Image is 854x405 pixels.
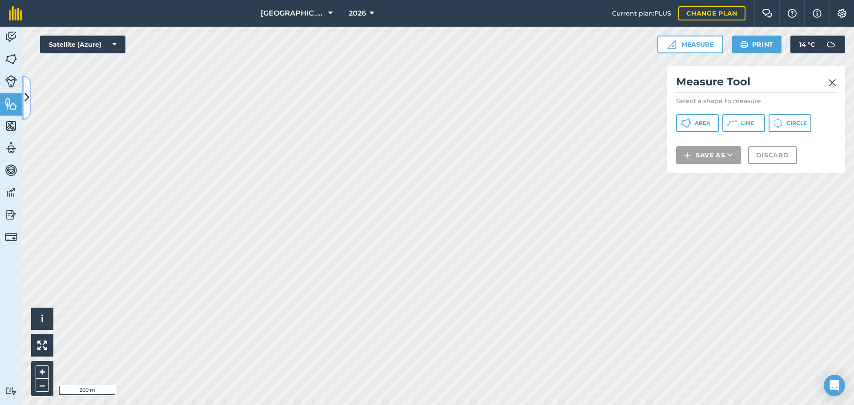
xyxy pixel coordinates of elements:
[5,141,17,155] img: svg+xml;base64,PD94bWwgdmVyc2lvbj0iMS4wIiBlbmNvZGluZz0idXRmLTgiPz4KPCEtLSBHZW5lcmF0b3I6IEFkb2JlIE...
[657,36,723,53] button: Measure
[31,308,53,330] button: i
[349,8,366,19] span: 2026
[5,119,17,132] img: svg+xml;base64,PHN2ZyB4bWxucz0iaHR0cDovL3d3dy53My5vcmcvMjAwMC9zdmciIHdpZHRoPSI1NiIgaGVpZ2h0PSI2MC...
[5,164,17,177] img: svg+xml;base64,PD94bWwgdmVyc2lvbj0iMS4wIiBlbmNvZGluZz0idXRmLTgiPz4KPCEtLSBHZW5lcmF0b3I6IEFkb2JlIE...
[813,8,822,19] img: svg+xml;base64,PHN2ZyB4bWxucz0iaHR0cDovL3d3dy53My5vcmcvMjAwMC9zdmciIHdpZHRoPSIxNyIgaGVpZ2h0PSIxNy...
[678,6,745,20] a: Change plan
[722,114,765,132] button: Line
[261,8,325,19] span: [GEOGRAPHIC_DATA]
[695,120,710,127] span: Area
[5,97,17,110] img: svg+xml;base64,PHN2ZyB4bWxucz0iaHR0cDovL3d3dy53My5vcmcvMjAwMC9zdmciIHdpZHRoPSI1NiIgaGVpZ2h0PSI2MC...
[676,146,741,164] button: Save as
[787,9,798,18] img: A question mark icon
[41,313,44,324] span: i
[824,375,845,396] div: Open Intercom Messenger
[837,9,847,18] img: A cog icon
[5,186,17,199] img: svg+xml;base64,PD94bWwgdmVyc2lvbj0iMS4wIiBlbmNvZGluZz0idXRmLTgiPz4KPCEtLSBHZW5lcmF0b3I6IEFkb2JlIE...
[5,231,17,243] img: svg+xml;base64,PD94bWwgdmVyc2lvbj0iMS4wIiBlbmNvZGluZz0idXRmLTgiPz4KPCEtLSBHZW5lcmF0b3I6IEFkb2JlIE...
[786,120,807,127] span: Circle
[769,114,811,132] button: Circle
[37,341,47,350] img: Four arrows, one pointing top left, one top right, one bottom right and the last bottom left
[667,40,676,49] img: Ruler icon
[5,387,17,395] img: svg+xml;base64,PD94bWwgdmVyc2lvbj0iMS4wIiBlbmNvZGluZz0idXRmLTgiPz4KPCEtLSBHZW5lcmF0b3I6IEFkb2JlIE...
[612,8,671,18] span: Current plan : PLUS
[40,36,125,53] button: Satellite (Azure)
[822,36,840,53] img: svg+xml;base64,PD94bWwgdmVyc2lvbj0iMS4wIiBlbmNvZGluZz0idXRmLTgiPz4KPCEtLSBHZW5lcmF0b3I6IEFkb2JlIE...
[676,96,836,105] p: Select a shape to measure
[676,114,719,132] button: Area
[5,75,17,88] img: svg+xml;base64,PD94bWwgdmVyc2lvbj0iMS4wIiBlbmNvZGluZz0idXRmLTgiPz4KPCEtLSBHZW5lcmF0b3I6IEFkb2JlIE...
[762,9,773,18] img: Two speech bubbles overlapping with the left bubble in the forefront
[5,208,17,221] img: svg+xml;base64,PD94bWwgdmVyc2lvbj0iMS4wIiBlbmNvZGluZz0idXRmLTgiPz4KPCEtLSBHZW5lcmF0b3I6IEFkb2JlIE...
[799,36,815,53] span: 14 ° C
[748,146,797,164] button: Discard
[36,379,49,392] button: –
[732,36,782,53] button: Print
[741,120,754,127] span: Line
[684,150,690,160] img: svg+xml;base64,PHN2ZyB4bWxucz0iaHR0cDovL3d3dy53My5vcmcvMjAwMC9zdmciIHdpZHRoPSIxNCIgaGVpZ2h0PSIyNC...
[5,52,17,66] img: svg+xml;base64,PHN2ZyB4bWxucz0iaHR0cDovL3d3dy53My5vcmcvMjAwMC9zdmciIHdpZHRoPSI1NiIgaGVpZ2h0PSI2MC...
[676,75,836,93] h2: Measure Tool
[740,39,749,50] img: svg+xml;base64,PHN2ZyB4bWxucz0iaHR0cDovL3d3dy53My5vcmcvMjAwMC9zdmciIHdpZHRoPSIxOSIgaGVpZ2h0PSIyNC...
[790,36,845,53] button: 14 °C
[9,6,22,20] img: fieldmargin Logo
[5,30,17,44] img: svg+xml;base64,PD94bWwgdmVyc2lvbj0iMS4wIiBlbmNvZGluZz0idXRmLTgiPz4KPCEtLSBHZW5lcmF0b3I6IEFkb2JlIE...
[828,77,836,88] img: svg+xml;base64,PHN2ZyB4bWxucz0iaHR0cDovL3d3dy53My5vcmcvMjAwMC9zdmciIHdpZHRoPSIyMiIgaGVpZ2h0PSIzMC...
[36,365,49,379] button: +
